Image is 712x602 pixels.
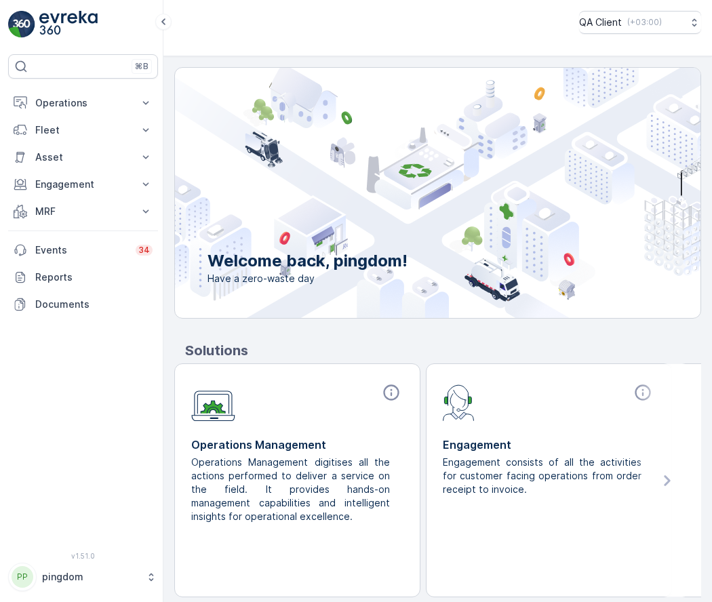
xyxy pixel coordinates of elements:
a: Reports [8,264,158,291]
button: PPpingdom [8,563,158,591]
span: v 1.51.0 [8,552,158,560]
p: pingdom [42,570,139,584]
button: Asset [8,144,158,171]
img: module-icon [191,383,235,422]
p: Fleet [35,123,131,137]
p: Operations Management digitises all the actions performed to deliver a service on the field. It p... [191,456,393,523]
img: module-icon [443,383,475,421]
img: logo_light-DOdMpM7g.png [39,11,98,38]
p: Engagement [443,437,655,453]
button: MRF [8,198,158,225]
p: Documents [35,298,153,311]
span: Have a zero-waste day [207,272,408,285]
p: ( +03:00 ) [627,17,662,28]
button: Operations [8,89,158,117]
p: Reports [35,270,153,284]
p: Operations [35,96,131,110]
p: Engagement [35,178,131,191]
a: Events34 [8,237,158,264]
p: Engagement consists of all the activities for customer facing operations from order receipt to in... [443,456,644,496]
p: MRF [35,205,131,218]
p: ⌘B [135,61,149,72]
img: logo [8,11,35,38]
p: Solutions [185,340,701,361]
p: 34 [138,245,150,256]
p: Operations Management [191,437,403,453]
button: QA Client(+03:00) [579,11,701,34]
button: Fleet [8,117,158,144]
button: Engagement [8,171,158,198]
p: Events [35,243,127,257]
p: Asset [35,150,131,164]
a: Documents [8,291,158,318]
p: QA Client [579,16,622,29]
p: Welcome back, pingdom! [207,250,408,272]
img: city illustration [114,68,700,318]
div: PP [12,566,33,588]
